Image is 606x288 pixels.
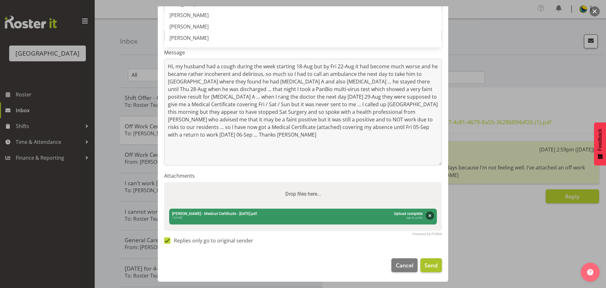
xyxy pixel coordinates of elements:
[164,21,442,32] a: [PERSON_NAME]
[164,32,442,44] a: [PERSON_NAME]
[420,258,442,272] button: Send
[164,172,442,180] label: Attachments
[169,23,209,30] span: [PERSON_NAME]
[164,19,442,27] label: Subject
[391,258,417,272] button: Cancel
[164,29,442,42] input: Subject
[164,9,442,21] a: [PERSON_NAME]
[164,49,442,56] label: Message
[396,261,413,269] span: Cancel
[587,269,593,275] img: help-xxl-2.png
[169,46,209,53] span: [PERSON_NAME]
[164,44,442,55] a: [PERSON_NAME]
[413,233,442,236] a: Powered by PQINA
[597,129,603,151] span: Feedback
[169,34,209,41] span: [PERSON_NAME]
[283,188,324,200] label: Drop files here...
[425,261,438,269] span: Send
[169,12,209,19] span: [PERSON_NAME]
[594,122,606,165] button: Feedback - Show survey
[170,237,253,244] span: Replies only go to original sender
